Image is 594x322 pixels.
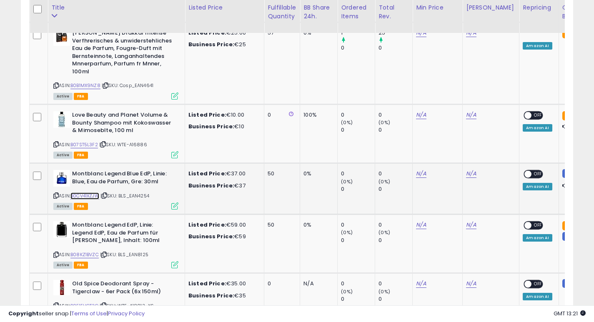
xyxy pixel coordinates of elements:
span: | SKU: Cosp_EAN4641 [102,82,153,89]
small: FBM [562,232,579,241]
small: FBA [562,221,578,230]
span: FBA [74,152,88,159]
span: OFF [531,222,545,229]
div: 0 [378,221,412,229]
strong: Copyright [8,310,39,317]
div: €25 [188,41,258,48]
div: 0 [378,126,412,134]
div: Repricing [523,3,555,12]
b: Business Price: [188,182,234,190]
b: [PERSON_NAME] Drakkar Intense Verfhrerisches & unwiderstehliches Eau de Parfum, Fougre-Duft mit B... [72,29,173,77]
div: Amazon AI [523,183,552,190]
span: 2025-08-16 13:21 GMT [554,310,586,317]
div: Amazon AI [523,42,552,50]
div: BB Share 24h. [303,3,334,21]
img: 41-MWuD9HQL._SL40_.jpg [53,111,70,128]
span: All listings currently available for purchase on Amazon [53,262,73,269]
small: FBA [562,29,578,38]
div: 0% [303,170,331,177]
a: N/A [416,29,426,37]
b: Old Spice Deodorant Spray - Tigerclaw - 6er Pack (6x 150ml) [72,280,173,297]
div: 0 [341,295,375,303]
div: 1 [341,29,375,37]
div: 50 [268,221,293,229]
a: N/A [466,29,476,37]
div: 0 [341,170,375,177]
span: | SKU: BLS_EAN8125 [100,251,148,258]
b: Listed Price: [188,111,226,119]
div: €10.00 [188,111,258,119]
div: Total Rev. [378,3,409,21]
b: Love Beauty and Planet Volume & Bounty Shampoo mit Kokoswasser & Mimoseblte, 100 ml [72,111,173,137]
div: ASIN: [53,111,178,157]
img: 418aw6egHiL._SL40_.jpg [53,280,70,295]
small: (0%) [341,288,353,295]
div: 57 [268,29,293,37]
small: (0%) [341,229,353,236]
a: N/A [466,111,476,119]
small: (0%) [378,119,390,126]
div: 0 [268,111,293,119]
a: N/A [466,280,476,288]
span: | SKU: BLS_EAN4254 [100,192,149,199]
a: N/A [416,170,426,178]
small: FBA [562,111,578,120]
a: N/A [466,221,476,229]
div: 0 [378,185,412,193]
div: 0% [303,29,331,37]
a: N/A [416,111,426,119]
div: Amazon AI [523,124,552,132]
small: (0%) [341,178,353,185]
a: N/A [416,280,426,288]
div: €37 [188,182,258,190]
a: Privacy Policy [108,310,145,317]
div: 50 [268,170,293,177]
b: Listed Price: [188,221,226,229]
div: ASIN: [53,221,178,267]
b: Business Price: [188,40,234,48]
div: 0 [378,237,412,244]
div: N/A [303,280,331,287]
a: Terms of Use [71,310,107,317]
div: 0 [378,280,412,287]
span: All listings currently available for purchase on Amazon [53,152,73,159]
a: B08KZ1BVZC [70,251,99,258]
small: FBM [562,279,579,288]
a: B0CV41XZJW [70,192,99,200]
div: €37.00 [188,170,258,177]
div: ASIN: [53,170,178,209]
small: (0%) [378,178,390,185]
span: OFF [531,281,545,288]
div: 0 [378,111,412,119]
span: OFF [531,112,545,119]
span: All listings currently available for purchase on Amazon [53,203,73,210]
b: Montblanc Legend Blue EdP, Linie: Blue, Eau de Parfum, Gre: 30ml [72,170,173,187]
div: 0 [341,280,375,287]
div: 0 [341,111,375,119]
b: Listed Price: [188,170,226,177]
a: N/A [416,221,426,229]
span: FBA [74,262,88,269]
div: [PERSON_NAME] [466,3,516,12]
div: Listed Price [188,3,261,12]
div: Fulfillable Quantity [268,3,296,21]
b: Listed Price: [188,280,226,287]
div: €59.00 [188,221,258,229]
div: 0% [303,221,331,229]
a: B0B1MX9NZ8 [70,82,100,89]
div: 0 [378,295,412,303]
div: 0 [268,280,293,287]
span: All listings currently available for purchase on Amazon [53,93,73,100]
div: 25 [378,29,412,37]
div: ASIN: [53,29,178,99]
small: (0%) [378,288,390,295]
div: €35.00 [188,280,258,287]
img: 31hPVChq1cL._SL40_.jpg [53,29,70,46]
a: N/A [466,170,476,178]
span: OFF [531,171,545,178]
div: 0 [378,44,412,52]
span: FBA [74,93,88,100]
div: 0 [341,126,375,134]
div: €10 [188,123,258,130]
a: B07ST5L3F2 [70,141,98,148]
